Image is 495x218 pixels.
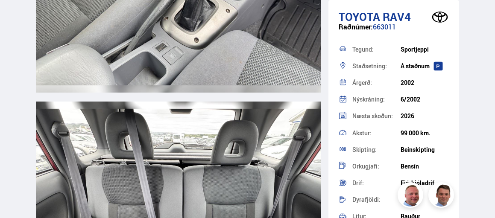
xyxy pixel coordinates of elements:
img: brand logo [427,6,453,28]
span: Toyota [339,9,380,24]
img: siFngHWaQ9KaOqBr.png [399,183,425,209]
div: Á staðnum [401,63,449,70]
div: 2026 [401,113,449,119]
div: Skipting: [352,147,401,153]
div: 2002 [401,79,449,86]
div: Orkugjafi: [352,163,401,169]
div: Næsta skoðun: [352,113,401,119]
div: Tegund: [352,47,401,52]
div: Drif: [352,180,401,186]
div: Sportjeppi [401,46,449,53]
img: FbJEzSuNWCJXmdc-.webp [430,183,455,209]
div: Fjórhjóladrif [401,180,449,186]
span: Raðnúmer: [339,22,373,32]
span: RAV4 [383,9,411,24]
button: Opna LiveChat spjallviðmót [7,3,32,29]
div: 6/2002 [401,96,449,103]
div: 663011 [339,23,449,40]
div: Dyrafjöldi: [352,197,401,203]
div: Nýskráning: [352,96,401,102]
div: Árgerð: [352,80,401,86]
div: 99 000 km. [401,130,449,137]
div: Bensín [401,163,449,170]
div: Beinskipting [401,146,449,153]
div: Akstur: [352,130,401,136]
div: Staðsetning: [352,63,401,69]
